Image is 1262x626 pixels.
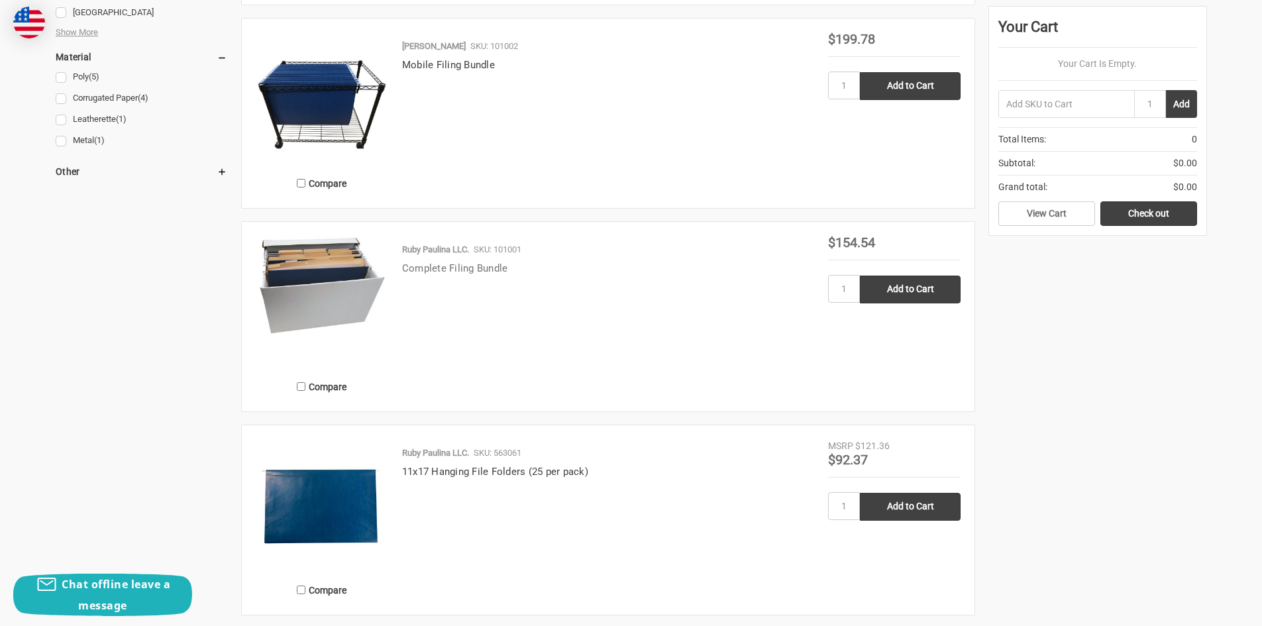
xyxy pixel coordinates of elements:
[256,32,388,165] img: Mobile Filing Bundle
[855,441,890,451] span: $121.36
[13,574,192,616] button: Chat offline leave a message
[1173,156,1197,170] span: $0.00
[998,16,1197,48] div: Your Cart
[94,135,105,145] span: (1)
[860,493,961,521] input: Add to Cart
[828,31,875,47] span: $199.78
[256,172,388,194] label: Compare
[860,276,961,303] input: Add to Cart
[56,111,227,129] a: Leatherette
[998,156,1035,170] span: Subtotal:
[402,59,495,71] a: Mobile Filing Bundle
[998,201,1095,227] a: View Cart
[56,4,227,22] a: [GEOGRAPHIC_DATA]
[56,68,227,86] a: Poly
[828,439,853,453] div: MSRP
[297,382,305,391] input: Compare
[256,439,388,572] img: 11x17 Hanging File Folders
[56,26,98,39] span: Show More
[998,132,1046,146] span: Total Items:
[89,72,99,81] span: (5)
[474,446,521,460] p: SKU: 563061
[138,93,148,103] span: (4)
[297,179,305,187] input: Compare
[998,90,1134,118] input: Add SKU to Cart
[402,262,508,274] a: Complete Filing Bundle
[828,452,868,468] span: $92.37
[256,236,388,334] img: Complete Filing Bundle
[56,49,227,65] h5: Material
[116,114,127,124] span: (1)
[62,577,170,613] span: Chat offline leave a message
[1153,590,1262,626] iframe: Google Customer Reviews
[828,235,875,250] span: $154.54
[474,243,521,256] p: SKU: 101001
[56,132,227,150] a: Metal
[56,164,227,180] h5: Other
[402,446,469,460] p: Ruby Paulina LLC.
[1173,180,1197,194] span: $0.00
[998,180,1047,194] span: Grand total:
[402,40,466,53] p: [PERSON_NAME]
[1100,201,1197,227] a: Check out
[998,57,1197,71] p: Your Cart Is Empty.
[256,376,388,397] label: Compare
[470,40,518,53] p: SKU: 101002
[1192,132,1197,146] span: 0
[256,236,388,368] a: Complete Filing Bundle
[56,89,227,107] a: Corrugated Paper
[297,586,305,594] input: Compare
[402,243,469,256] p: Ruby Paulina LLC.
[860,72,961,100] input: Add to Cart
[13,7,45,38] img: duty and tax information for United States
[256,579,388,601] label: Compare
[1166,90,1197,118] button: Add
[402,466,588,478] a: 11x17 Hanging File Folders (25 per pack)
